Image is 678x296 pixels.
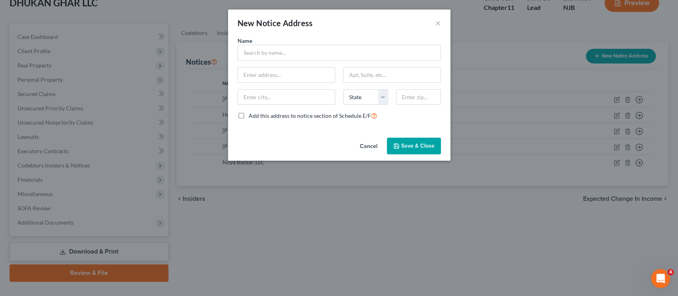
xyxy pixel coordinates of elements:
input: Enter city... [238,90,335,105]
button: × [435,18,441,28]
input: Apt, Suite, etc... [344,67,440,83]
input: Enter zip... [396,89,441,105]
button: Cancel [353,138,384,154]
input: Search by name... [238,45,441,61]
iframe: Intercom live chat [651,269,670,288]
span: Name [238,37,252,44]
span: Save & Close [401,142,435,149]
span: 4 [667,269,674,275]
span: Add this address to notice section of Schedule E/F [249,112,371,119]
input: Enter address... [238,67,335,83]
span: Notice Address [256,18,313,28]
button: Save & Close [387,138,441,154]
span: New [238,18,255,28]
